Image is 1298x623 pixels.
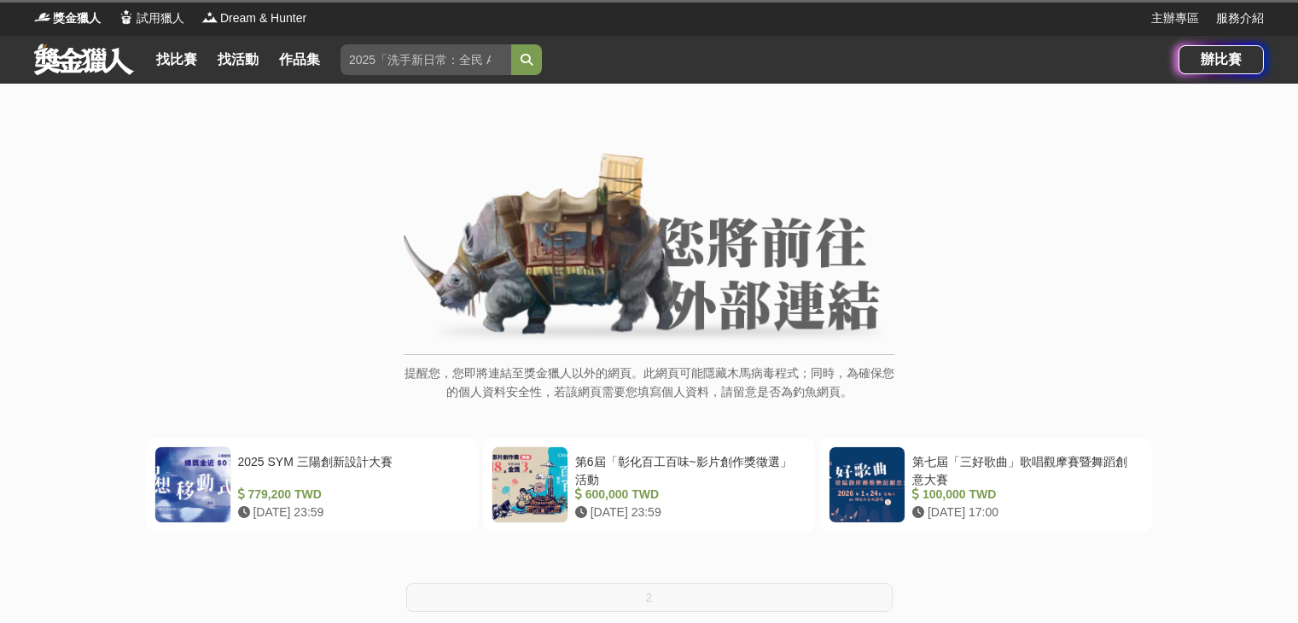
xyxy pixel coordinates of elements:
span: 試用獵人 [137,9,184,27]
a: 第七屆「三好歌曲」歌唱觀摩賽暨舞蹈創意大賽 100,000 TWD [DATE] 17:00 [820,438,1152,532]
input: 2025「洗手新日常：全民 ALL IN」洗手歌全台徵選 [341,44,511,75]
img: Logo [201,9,218,26]
button: 2 [406,583,893,612]
a: 服務介紹 [1216,9,1264,27]
span: Dream & Hunter [220,9,306,27]
a: 找活動 [211,48,265,72]
a: 第6屆「彰化百工百味~影片創作獎徵選」活動 600,000 TWD [DATE] 23:59 [483,438,815,532]
a: LogoDream & Hunter [201,9,306,27]
div: [DATE] 17:00 [912,504,1137,521]
a: Logo試用獵人 [118,9,184,27]
a: 找比賽 [149,48,204,72]
img: Logo [34,9,51,26]
div: 600,000 TWD [575,486,800,504]
div: 2025 SYM 三陽創新設計大賽 [238,453,463,486]
a: 主辦專區 [1151,9,1199,27]
img: Logo [118,9,135,26]
a: 作品集 [272,48,327,72]
div: 100,000 TWD [912,486,1137,504]
img: External Link Banner [404,153,894,346]
div: [DATE] 23:59 [238,504,463,521]
span: 獎金獵人 [53,9,101,27]
div: 779,200 TWD [238,486,463,504]
a: 辦比賽 [1179,45,1264,74]
div: [DATE] 23:59 [575,504,800,521]
div: 第七屆「三好歌曲」歌唱觀摩賽暨舞蹈創意大賽 [912,453,1137,486]
p: 提醒您，您即將連結至獎金獵人以外的網頁。此網頁可能隱藏木馬病毒程式；同時，為確保您的個人資料安全性，若該網頁需要您填寫個人資料，請留意是否為釣魚網頁。 [404,364,894,419]
div: 第6屆「彰化百工百味~影片創作獎徵選」活動 [575,453,800,486]
a: 2025 SYM 三陽創新設計大賽 779,200 TWD [DATE] 23:59 [146,438,478,532]
a: Logo獎金獵人 [34,9,101,27]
